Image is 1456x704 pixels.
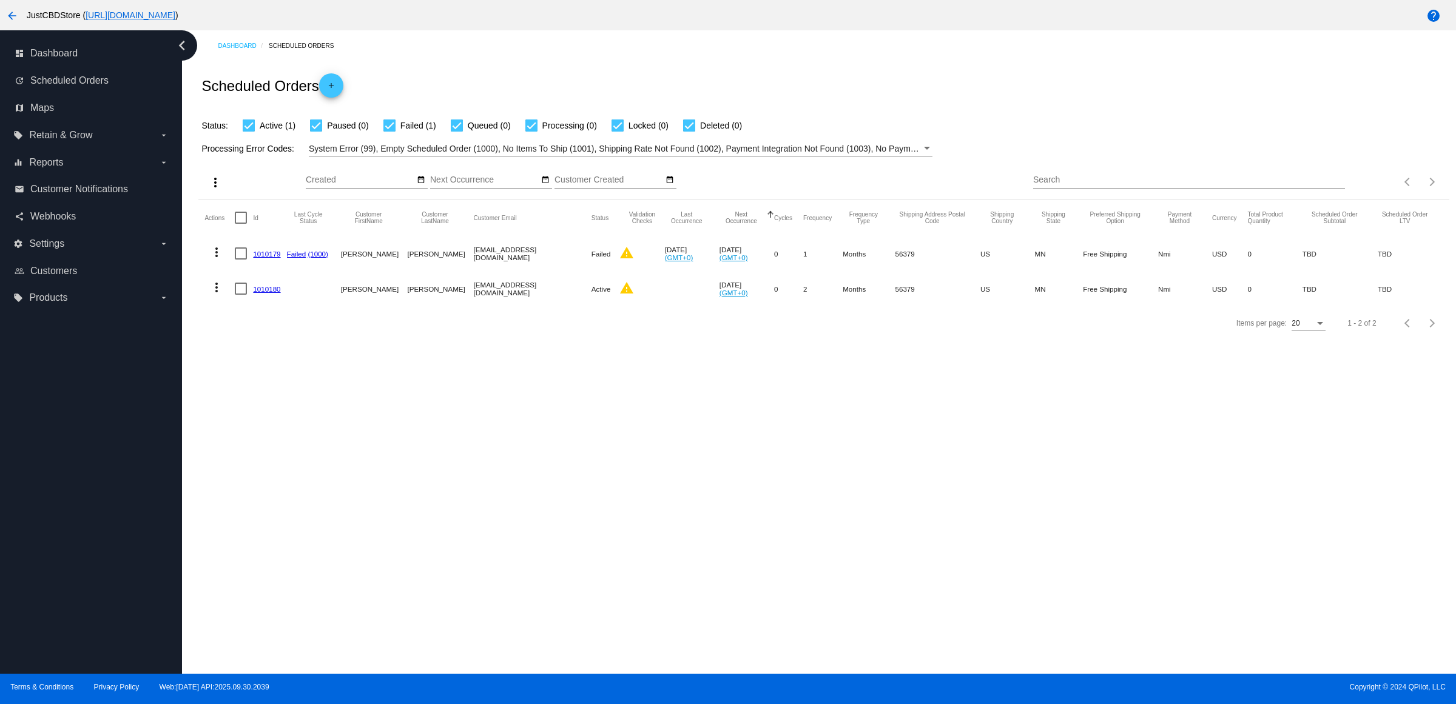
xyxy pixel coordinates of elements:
span: Failed [591,250,611,258]
span: 20 [1292,319,1299,327]
mat-cell: [PERSON_NAME] [407,271,473,306]
span: Reports [29,157,63,168]
i: map [15,103,24,113]
mat-icon: warning [619,246,634,260]
mat-icon: more_vert [208,175,223,190]
button: Change sorting for PaymentMethod.Type [1158,211,1201,224]
button: Change sorting for CustomerLastName [407,211,462,224]
mat-cell: USD [1212,271,1248,306]
a: (GMT+0) [665,253,693,261]
i: people_outline [15,266,24,276]
span: Customers [30,266,77,277]
mat-cell: Free Shipping [1083,271,1158,306]
i: arrow_drop_down [159,130,169,140]
span: Maps [30,102,54,113]
mat-cell: [DATE] [720,236,774,271]
i: share [15,212,24,221]
a: map Maps [15,98,169,118]
button: Change sorting for ShippingPostcode [895,211,969,224]
h2: Scheduled Orders [201,73,343,98]
a: (1000) [308,250,328,258]
i: local_offer [13,130,23,140]
a: Failed [287,250,306,258]
mat-icon: date_range [417,175,425,185]
button: Change sorting for LifetimeValue [1378,211,1432,224]
mat-icon: more_vert [209,280,224,295]
span: Webhooks [30,211,76,222]
mat-icon: more_vert [209,245,224,260]
a: 1010179 [253,250,280,258]
a: dashboard Dashboard [15,44,169,63]
mat-cell: Nmi [1158,236,1212,271]
mat-cell: Months [843,236,895,271]
button: Change sorting for ShippingState [1035,211,1073,224]
a: (GMT+0) [720,253,748,261]
mat-cell: TBD [1378,236,1443,271]
button: Previous page [1396,170,1420,194]
mat-header-cell: Validation Checks [619,199,665,236]
a: (GMT+0) [720,289,748,297]
span: Processing Error Codes: [201,144,294,153]
mat-cell: Nmi [1158,271,1212,306]
mat-cell: 0 [1247,271,1302,306]
a: Scheduled Orders [269,36,345,55]
span: Status: [201,121,228,130]
a: Privacy Policy [94,683,140,691]
i: update [15,76,24,85]
i: equalizer [13,158,23,167]
mat-cell: [EMAIL_ADDRESS][DOMAIN_NAME] [474,236,591,271]
mat-cell: [DATE] [720,271,774,306]
mat-icon: date_range [666,175,674,185]
button: Change sorting for Status [591,214,608,221]
a: people_outline Customers [15,261,169,281]
span: Active [591,285,611,293]
i: chevron_left [172,36,192,55]
button: Change sorting for NextOccurrenceUtc [720,211,763,224]
button: Change sorting for CustomerEmail [474,214,517,221]
i: arrow_drop_down [159,158,169,167]
span: Active (1) [260,118,295,133]
mat-cell: [PERSON_NAME] [341,236,408,271]
a: Dashboard [218,36,269,55]
i: local_offer [13,293,23,303]
div: 1 - 2 of 2 [1347,319,1376,327]
mat-cell: 1 [803,236,843,271]
mat-cell: US [980,236,1035,271]
i: settings [13,239,23,249]
mat-header-cell: Total Product Quantity [1247,199,1302,236]
button: Change sorting for Id [253,214,258,221]
span: Scheduled Orders [30,75,109,86]
button: Change sorting for PreferredShippingOption [1083,211,1147,224]
button: Change sorting for LastOccurrenceUtc [665,211,709,224]
mat-cell: US [980,271,1035,306]
button: Change sorting for ShippingCountry [980,211,1024,224]
mat-icon: add [324,81,339,96]
mat-cell: 56379 [895,236,980,271]
button: Change sorting for Subtotal [1303,211,1367,224]
input: Customer Created [554,175,664,185]
mat-cell: Months [843,271,895,306]
mat-select: Items per page: [1292,320,1326,328]
button: Next page [1420,170,1444,194]
a: [URL][DOMAIN_NAME] [86,10,175,20]
mat-cell: TBD [1303,271,1378,306]
button: Change sorting for CustomerFirstName [341,211,397,224]
a: email Customer Notifications [15,179,169,199]
i: email [15,184,24,194]
button: Change sorting for FrequencyType [843,211,884,224]
button: Previous page [1396,311,1420,335]
input: Next Occurrence [430,175,539,185]
mat-cell: TBD [1303,236,1378,271]
mat-icon: warning [619,281,634,295]
span: Settings [29,238,64,249]
mat-cell: TBD [1378,271,1443,306]
input: Created [306,175,415,185]
span: Processing (0) [542,118,597,133]
mat-icon: date_range [541,175,550,185]
a: 1010180 [253,285,280,293]
a: Web:[DATE] API:2025.09.30.2039 [160,683,269,691]
span: JustCBDStore ( ) [27,10,178,20]
mat-cell: [DATE] [665,236,720,271]
div: Items per page: [1236,319,1287,327]
mat-cell: MN [1035,271,1084,306]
